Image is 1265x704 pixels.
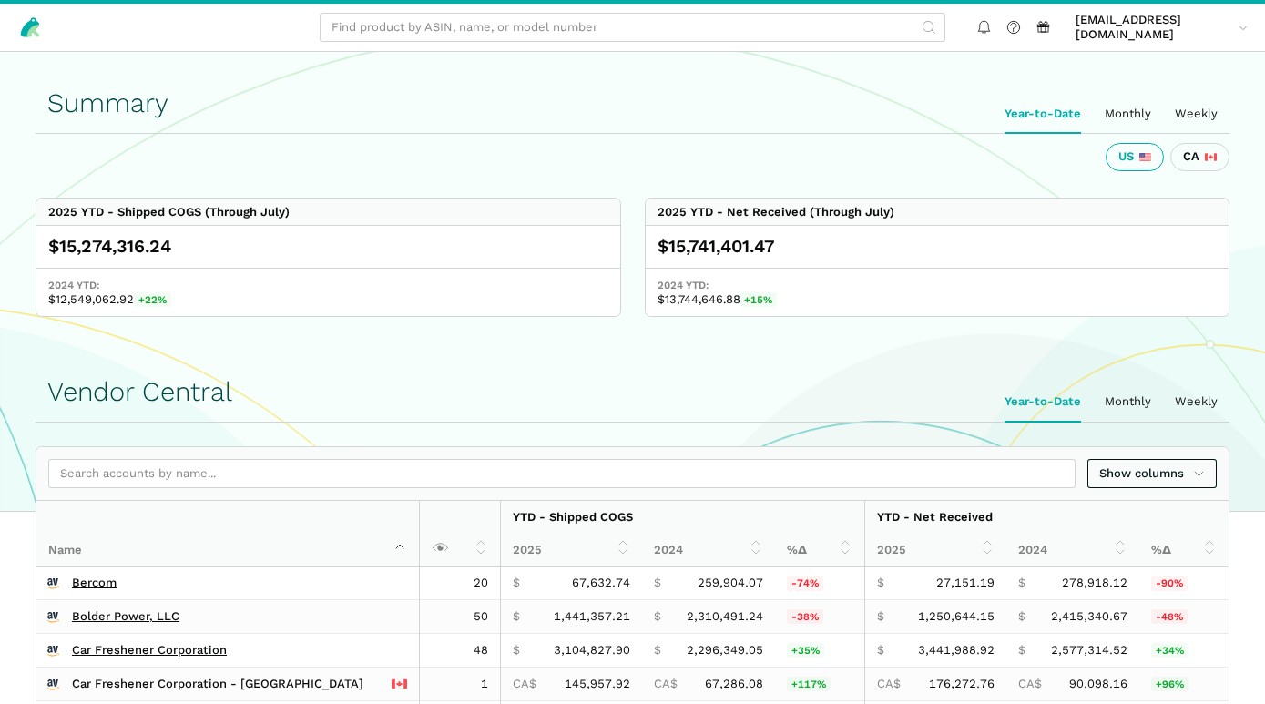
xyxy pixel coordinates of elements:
[1183,149,1199,164] span: CA
[134,292,171,307] span: +22%
[642,534,775,566] th: 2024: activate to sort column ascending
[918,643,995,658] span: 3,441,988.92
[787,576,823,590] span: -74%
[1139,600,1229,634] td: -48.22%
[936,576,995,590] span: 27,151.19
[775,600,864,634] td: -37.62%
[419,667,500,700] td: 1
[1018,609,1025,624] span: $
[654,609,661,624] span: $
[1076,13,1232,43] span: [EMAIL_ADDRESS][DOMAIN_NAME]
[1093,383,1163,421] ui-tab: Monthly
[36,501,419,566] th: Name : activate to sort column descending
[48,459,1076,489] input: Search accounts by name...
[392,677,406,691] img: 243-canada-6dcbff6b5ddfbc3d576af9e026b5d206327223395eaa30c1e22b34077c083801.svg
[787,643,824,658] span: +35%
[1093,95,1163,133] ui-tab: Monthly
[500,534,642,566] th: 2025: activate to sort column ascending
[48,205,290,219] div: 2025 YTD - Shipped COGS (Through July)
[877,576,884,590] span: $
[48,278,608,292] span: 2024 YTD:
[929,677,995,691] span: 176,272.76
[654,643,661,658] span: $
[565,677,630,691] span: 145,957.92
[572,576,630,590] span: 67,632.74
[658,235,1218,259] div: $15,741,401.47
[47,377,1218,407] h1: Vendor Central
[705,677,763,691] span: 67,286.08
[1062,576,1127,590] span: 278,918.12
[1139,667,1229,700] td: 95.65%
[513,510,633,524] strong: YTD - Shipped COGS
[1163,95,1229,133] ui-tab: Weekly
[47,88,1218,118] h1: Summary
[419,501,500,566] th: : activate to sort column ascending
[419,567,500,600] td: 20
[554,643,630,658] span: 3,104,827.90
[993,383,1093,421] ui-tab: Year-to-Date
[877,643,884,658] span: $
[1151,643,1188,658] span: +34%
[1051,609,1127,624] span: 2,415,340.67
[513,576,520,590] span: $
[513,609,520,624] span: $
[698,576,763,590] span: 259,904.07
[419,600,500,634] td: 50
[877,510,993,524] strong: YTD - Net Received
[658,292,1218,307] span: $13,744,646.88
[1051,643,1127,658] span: 2,577,314.52
[1099,464,1205,483] span: Show columns
[658,278,1218,292] span: 2024 YTD:
[775,567,864,600] td: -73.98%
[775,667,864,700] td: 116.92%
[1139,634,1229,668] td: 33.55%
[419,634,500,668] td: 48
[877,609,884,624] span: $
[1139,534,1229,566] th: %Δ: activate to sort column ascending
[1018,677,1042,691] span: CA$
[72,677,363,691] a: Car Freshener Corporation - [GEOGRAPHIC_DATA]
[72,643,227,658] a: Car Freshener Corporation
[72,576,117,590] a: Bercom
[1205,151,1217,163] img: 243-canada-6dcbff6b5ddfbc3d576af9e026b5d206327223395eaa30c1e22b34077c083801.svg
[554,609,630,624] span: 1,441,357.21
[654,677,678,691] span: CA$
[48,235,608,259] div: $15,274,316.24
[1006,534,1139,566] th: 2024: activate to sort column ascending
[775,534,864,566] th: %Δ: activate to sort column ascending
[72,609,179,624] a: Bolder Power, LLC
[1087,459,1217,489] a: Show columns
[48,292,608,307] span: $12,549,062.92
[993,95,1093,133] ui-tab: Year-to-Date
[918,609,995,624] span: 1,250,644.15
[1139,567,1229,600] td: -90.27%
[1018,576,1025,590] span: $
[1163,383,1229,421] ui-tab: Weekly
[320,13,945,43] input: Find product by ASIN, name, or model number
[1018,643,1025,658] span: $
[658,205,894,219] div: 2025 YTD - Net Received (Through July)
[787,677,831,691] span: +117%
[687,643,763,658] span: 2,296,349.05
[1151,576,1188,590] span: -90%
[513,643,520,658] span: $
[877,677,901,691] span: CA$
[864,534,1006,566] th: 2025: activate to sort column ascending
[687,609,763,624] span: 2,310,491.24
[1139,151,1151,163] img: 226-united-states-3a775d967d35a21fe9d819e24afa6dfbf763e8f1ec2e2b5a04af89618ae55acb.svg
[740,292,778,307] span: +15%
[513,677,536,691] span: CA$
[1070,10,1254,46] a: [EMAIL_ADDRESS][DOMAIN_NAME]
[1151,609,1188,624] span: -48%
[1118,149,1134,164] span: US
[1151,677,1188,691] span: +96%
[1069,677,1127,691] span: 90,098.16
[654,576,661,590] span: $
[775,634,864,668] td: 35.21%
[787,609,823,624] span: -38%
